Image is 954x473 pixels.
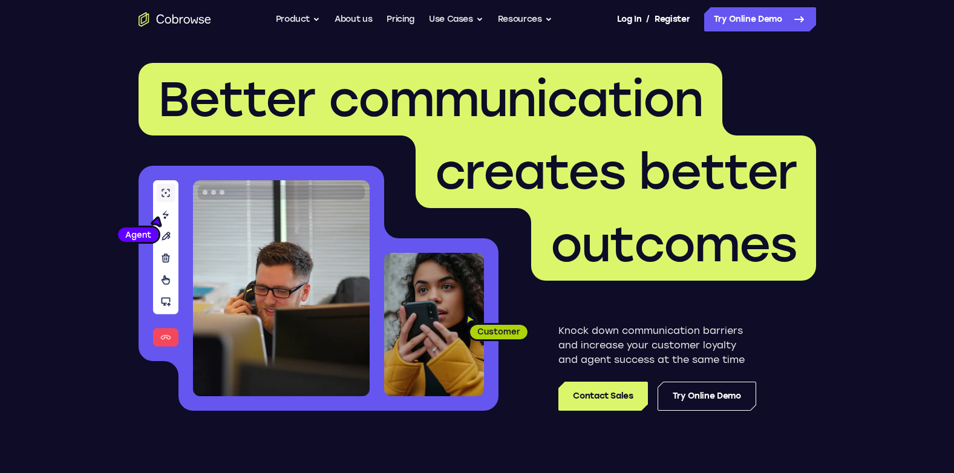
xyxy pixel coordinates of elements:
a: Pricing [387,7,414,31]
img: A customer support agent talking on the phone [193,180,370,396]
p: Knock down communication barriers and increase your customer loyalty and agent success at the sam... [558,324,756,367]
a: Contact Sales [558,382,647,411]
span: creates better [435,143,797,201]
button: Resources [498,7,552,31]
a: Try Online Demo [704,7,816,31]
button: Use Cases [429,7,483,31]
span: / [646,12,650,27]
a: Log In [617,7,641,31]
a: Try Online Demo [658,382,756,411]
button: Product [276,7,321,31]
span: outcomes [551,215,797,273]
span: Better communication [158,70,703,128]
a: Register [655,7,690,31]
a: Go to the home page [139,12,211,27]
img: A customer holding their phone [384,253,484,396]
a: About us [335,7,372,31]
